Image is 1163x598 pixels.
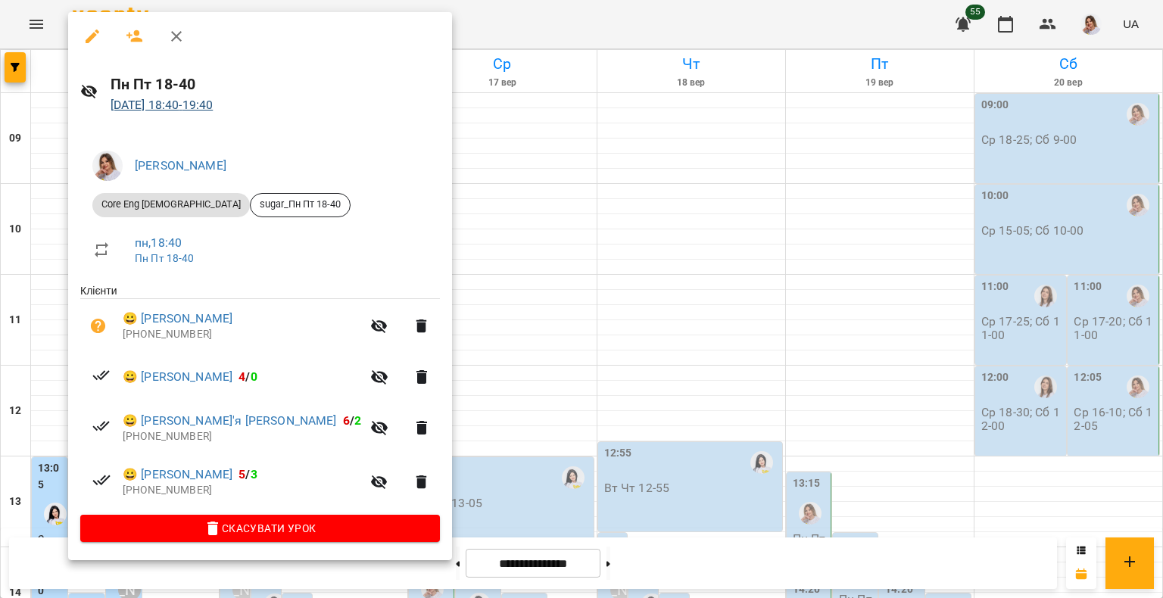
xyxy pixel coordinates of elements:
[135,158,226,173] a: [PERSON_NAME]
[239,467,245,481] span: 5
[92,417,111,435] svg: Візит сплачено
[354,413,361,428] span: 2
[239,369,257,384] b: /
[239,467,257,481] b: /
[250,193,351,217] div: sugar_Пн Пт 18-40
[343,413,350,428] span: 6
[123,368,232,386] a: 😀 [PERSON_NAME]
[123,310,232,328] a: 😀 [PERSON_NAME]
[80,283,440,515] ul: Клієнти
[123,327,361,342] p: [PHONE_NUMBER]
[92,519,428,537] span: Скасувати Урок
[251,467,257,481] span: 3
[123,412,337,430] a: 😀 [PERSON_NAME]'я [PERSON_NAME]
[92,471,111,489] svg: Візит сплачено
[239,369,245,384] span: 4
[123,483,361,498] p: [PHONE_NUMBER]
[251,198,350,211] span: sugar_Пн Пт 18-40
[111,73,440,96] h6: Пн Пт 18-40
[343,413,361,428] b: /
[111,98,214,112] a: [DATE] 18:40-19:40
[80,515,440,542] button: Скасувати Урок
[92,198,250,211] span: Core Eng [DEMOGRAPHIC_DATA]
[135,235,182,250] a: пн , 18:40
[92,151,123,181] img: d332a1c3318355be326c790ed3ba89f4.jpg
[123,466,232,484] a: 😀 [PERSON_NAME]
[135,252,195,264] a: Пн Пт 18-40
[80,308,117,344] button: Візит ще не сплачено. Додати оплату?
[123,429,361,444] p: [PHONE_NUMBER]
[251,369,257,384] span: 0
